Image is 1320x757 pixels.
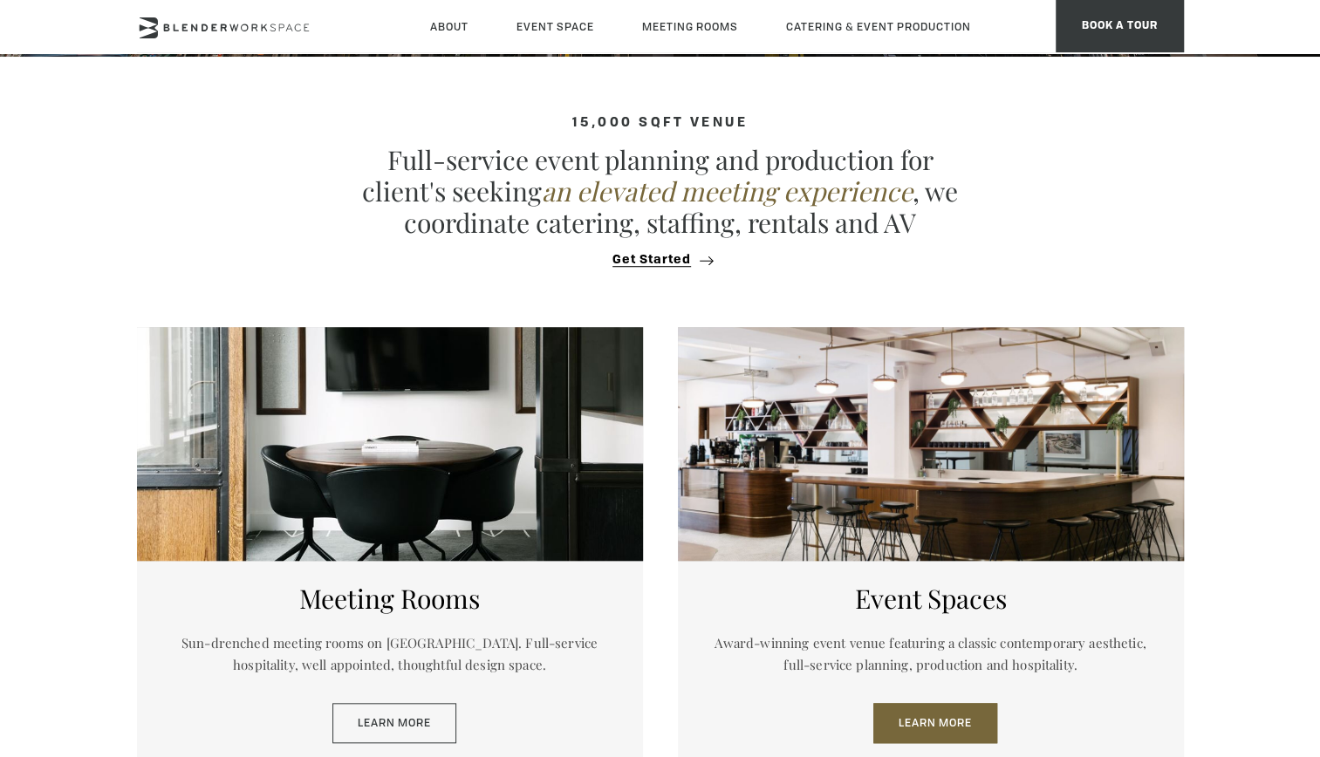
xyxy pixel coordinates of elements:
[137,116,1184,131] h4: 15,000 sqft venue
[163,583,617,614] h5: Meeting Rooms
[704,583,1158,614] h5: Event Spaces
[332,703,456,743] a: Learn More
[355,144,966,238] p: Full-service event planning and production for client's seeking , we coordinate catering, staffin...
[873,703,997,743] a: Learn More
[607,252,713,268] button: Get Started
[612,254,691,267] span: Get Started
[542,174,913,208] em: an elevated meeting experience
[163,632,617,677] p: Sun-drenched meeting rooms on [GEOGRAPHIC_DATA]. Full-service hospitality, well appointed, though...
[704,632,1158,677] p: Award-winning event venue featuring a classic contemporary aesthetic, full-service planning, prod...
